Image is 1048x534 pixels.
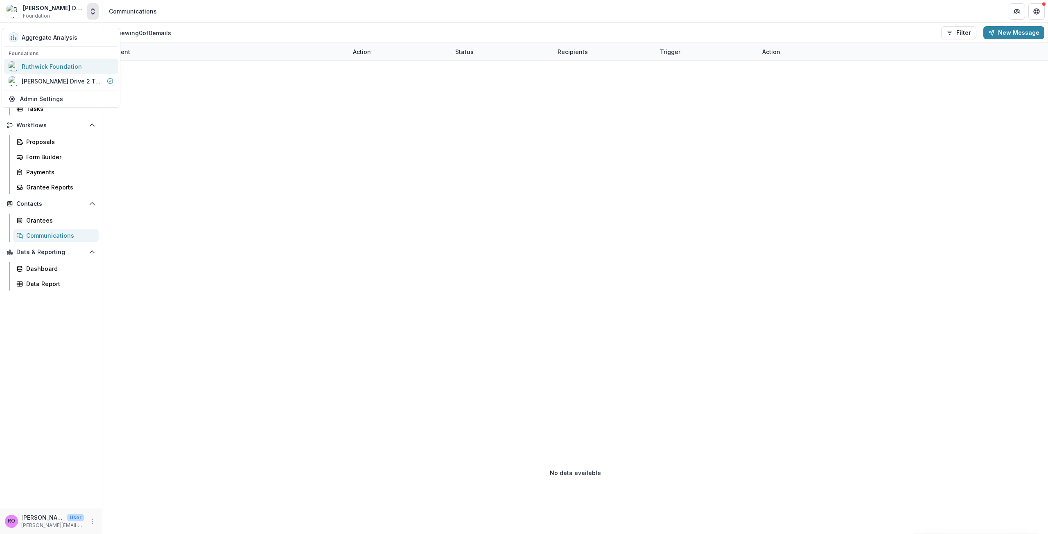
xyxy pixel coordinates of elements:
[21,522,84,529] p: [PERSON_NAME][EMAIL_ADDRESS][DOMAIN_NAME]
[550,469,601,477] p: No data available
[13,102,99,115] a: Tasks
[941,26,976,39] button: Filter
[983,26,1044,39] button: New Message
[16,122,86,129] span: Workflows
[13,262,99,275] a: Dashboard
[655,43,757,61] div: Trigger
[8,518,15,524] div: Ruthwick Oauth
[115,29,171,37] p: Viewing 0 of 0 emails
[87,516,97,526] button: More
[553,43,655,61] div: Recipients
[26,264,92,273] div: Dashboard
[23,12,50,20] span: Foundation
[23,4,84,12] div: [PERSON_NAME] Drive 2 Test
[757,47,785,56] div: Action
[348,43,450,61] div: Action
[450,47,479,56] div: Status
[102,43,348,61] div: Content
[26,231,92,240] div: Communications
[1028,3,1045,20] button: Get Help
[348,47,376,56] div: Action
[757,43,860,61] div: Action
[16,201,86,207] span: Contacts
[26,279,92,288] div: Data Report
[26,104,92,113] div: Tasks
[21,513,64,522] p: [PERSON_NAME]
[1009,3,1025,20] button: Partners
[109,7,157,16] div: Communications
[26,153,92,161] div: Form Builder
[13,214,99,227] a: Grantees
[13,150,99,164] a: Form Builder
[3,246,99,259] button: Open Data & Reporting
[655,47,685,56] div: Trigger
[3,197,99,210] button: Open Contacts
[450,43,553,61] div: Status
[13,135,99,149] a: Proposals
[26,168,92,176] div: Payments
[13,180,99,194] a: Grantee Reports
[16,249,86,256] span: Data & Reporting
[106,5,160,17] nav: breadcrumb
[26,137,92,146] div: Proposals
[3,119,99,132] button: Open Workflows
[67,514,84,521] p: User
[13,229,99,242] a: Communications
[87,3,99,20] button: Open entity switcher
[13,277,99,291] a: Data Report
[7,5,20,18] img: Ruthwick Drive 2 Test
[26,183,92,192] div: Grantee Reports
[13,165,99,179] a: Payments
[553,47,593,56] div: Recipients
[26,216,92,225] div: Grantees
